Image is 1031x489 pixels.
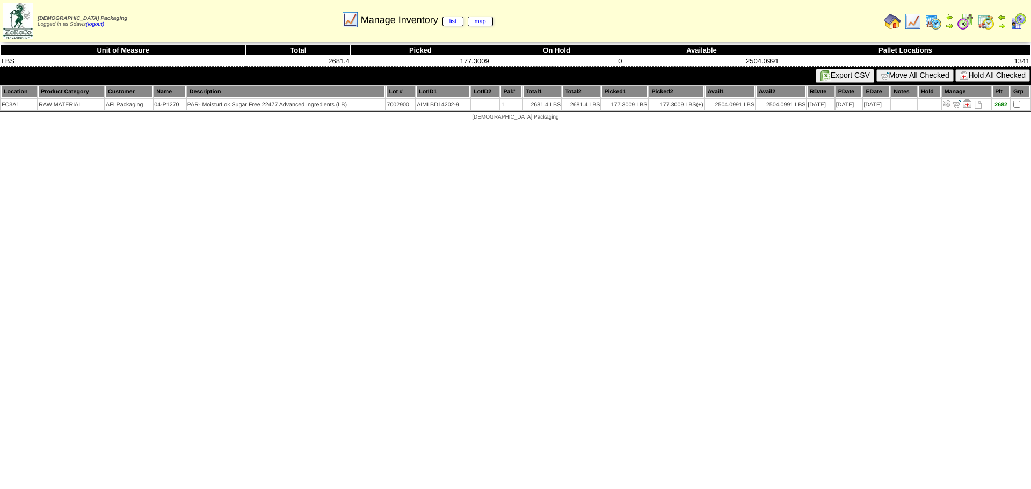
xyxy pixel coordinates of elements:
img: calendarblend.gif [957,13,974,30]
img: line_graph.gif [904,13,921,30]
th: Picked2 [649,86,703,98]
th: PDate [836,86,862,98]
td: 04-P1270 [154,99,186,110]
th: Picked [351,45,490,56]
td: 2681.4 LBS [562,99,600,110]
img: arrowleft.gif [998,13,1006,21]
th: Avail2 [756,86,806,98]
img: Adjust [942,99,951,108]
th: Pallet Locations [780,45,1030,56]
td: 177.3009 LBS [649,99,703,110]
img: hold.gif [960,71,968,80]
th: Lot # [386,86,415,98]
th: LotID2 [471,86,499,98]
div: 2682 [993,101,1009,108]
img: calendarprod.gif [925,13,942,30]
td: AIMLBD14202-9 [416,99,470,110]
th: Product Category [38,86,104,98]
img: Manage Hold [963,99,971,108]
img: arrowright.gif [998,21,1006,30]
th: Grp [1011,86,1030,98]
th: Total2 [562,86,600,98]
td: 2681.4 [246,56,351,67]
td: 1 [500,99,521,110]
td: RAW MATERIAL [38,99,104,110]
td: [DATE] [807,99,834,110]
td: 1341 [780,56,1030,67]
th: Total1 [523,86,561,98]
th: Plt [992,86,1010,98]
img: zoroco-logo-small.webp [3,3,33,39]
img: excel.gif [820,70,831,81]
td: LBS [1,56,246,67]
th: Name [154,86,186,98]
th: Location [1,86,37,98]
td: 0 [490,56,623,67]
span: Manage Inventory [361,14,493,26]
button: Move All Checked [876,69,954,82]
td: 2504.0991 LBS [756,99,806,110]
img: calendarcustomer.gif [1010,13,1027,30]
th: EDate [863,86,890,98]
th: Total [246,45,351,56]
th: Hold [918,86,941,98]
button: Hold All Checked [955,69,1030,82]
img: arrowleft.gif [945,13,954,21]
th: Description [187,86,386,98]
img: arrowright.gif [945,21,954,30]
a: (logout) [86,21,104,27]
span: Logged in as Sdavis [38,16,127,27]
i: Note [975,101,982,109]
img: home.gif [884,13,901,30]
td: 177.3009 [351,56,490,67]
div: (+) [696,101,703,108]
td: 2504.0991 LBS [705,99,755,110]
button: Export CSV [816,69,874,83]
td: [DATE] [836,99,862,110]
td: AFI Packaging [105,99,153,110]
th: Customer [105,86,153,98]
td: PAR- MoisturLok Sugar Free 22477 Advanced Ingredients (LB) [187,99,386,110]
td: [DATE] [863,99,890,110]
td: 2504.0991 [623,56,780,67]
th: RDate [807,86,834,98]
th: Avail1 [705,86,755,98]
th: LotID1 [416,86,470,98]
img: Move [953,99,961,108]
td: FC3A1 [1,99,37,110]
th: Unit of Measure [1,45,246,56]
img: line_graph.gif [342,11,359,28]
th: Picked1 [601,86,648,98]
th: Manage [942,86,992,98]
th: On Hold [490,45,623,56]
span: [DEMOGRAPHIC_DATA] Packaging [38,16,127,21]
th: Notes [891,86,917,98]
span: [DEMOGRAPHIC_DATA] Packaging [472,114,558,120]
a: list [442,17,463,26]
td: 2681.4 LBS [523,99,561,110]
img: calendarinout.gif [977,13,994,30]
th: Available [623,45,780,56]
td: 177.3009 LBS [601,99,648,110]
a: map [468,17,493,26]
img: cart.gif [881,71,889,80]
th: Pal# [500,86,521,98]
td: 7002900 [386,99,415,110]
